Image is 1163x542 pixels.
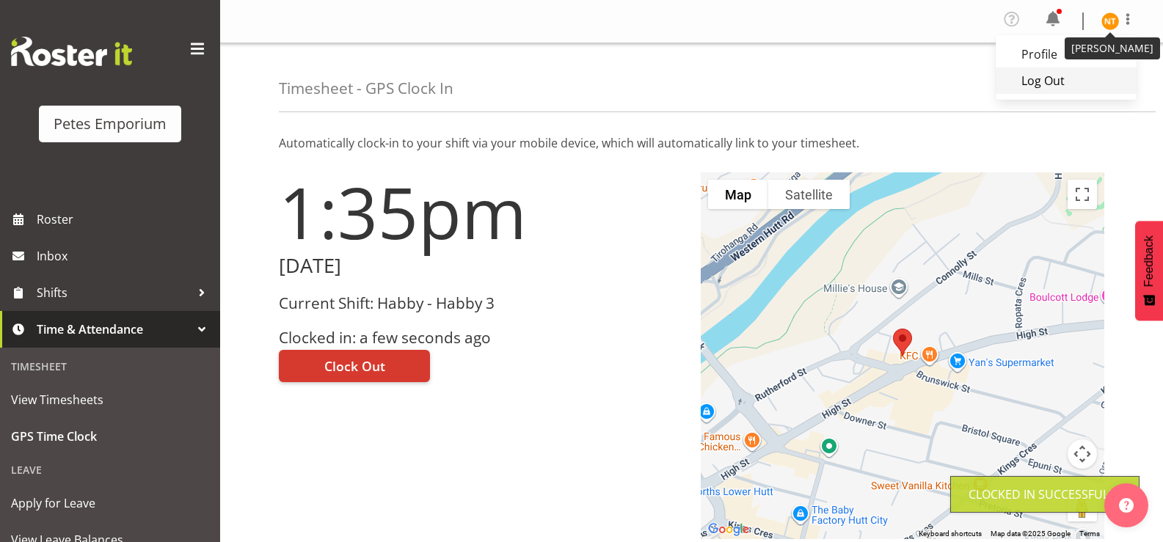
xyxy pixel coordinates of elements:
[996,41,1137,67] a: Profile
[1142,235,1156,287] span: Feedback
[279,80,453,97] h4: Timesheet - GPS Clock In
[37,245,213,267] span: Inbox
[11,492,209,514] span: Apply for Leave
[279,172,683,252] h1: 1:35pm
[768,180,850,209] button: Show satellite imagery
[1068,439,1097,469] button: Map camera controls
[4,351,216,381] div: Timesheet
[279,134,1104,152] p: Automatically clock-in to your shift via your mobile device, which will automatically link to you...
[324,356,385,376] span: Clock Out
[279,295,683,312] h3: Current Shift: Habby - Habby 3
[1079,530,1100,538] a: Terms (opens in new tab)
[1068,180,1097,209] button: Toggle fullscreen view
[54,113,167,135] div: Petes Emporium
[279,254,683,277] h2: [DATE]
[4,455,216,485] div: Leave
[279,329,683,346] h3: Clocked in: a few seconds ago
[37,282,191,304] span: Shifts
[991,530,1071,538] span: Map data ©2025 Google
[4,381,216,418] a: View Timesheets
[279,350,430,382] button: Clock Out
[1101,12,1119,30] img: nicole-thomson8388.jpg
[4,485,216,521] a: Apply for Leave
[11,425,209,447] span: GPS Time Clock
[4,418,216,455] a: GPS Time Clock
[37,318,191,340] span: Time & Attendance
[704,520,753,539] img: Google
[11,37,132,66] img: Rosterit website logo
[11,389,209,411] span: View Timesheets
[1135,221,1163,321] button: Feedback - Show survey
[996,67,1137,94] a: Log Out
[1119,498,1134,513] img: help-xxl-2.png
[969,486,1121,503] div: Clocked in Successfully
[704,520,753,539] a: Open this area in Google Maps (opens a new window)
[708,180,768,209] button: Show street map
[37,208,213,230] span: Roster
[919,529,982,539] button: Keyboard shortcuts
